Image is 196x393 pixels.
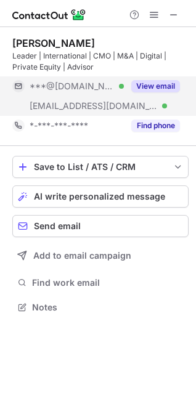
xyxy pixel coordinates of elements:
[12,7,86,22] img: ContactOut v5.3.10
[34,192,165,201] span: AI write personalized message
[32,302,184,313] span: Notes
[12,156,189,178] button: save-profile-one-click
[12,215,189,237] button: Send email
[131,120,180,132] button: Reveal Button
[12,51,189,73] div: Leader | International | CMO | M&A | Digital | Private Equity | Advisor
[12,37,95,49] div: [PERSON_NAME]
[131,80,180,92] button: Reveal Button
[34,162,167,172] div: Save to List / ATS / CRM
[30,100,158,111] span: [EMAIL_ADDRESS][DOMAIN_NAME]
[33,251,131,261] span: Add to email campaign
[34,221,81,231] span: Send email
[32,277,184,288] span: Find work email
[30,81,115,92] span: ***@[DOMAIN_NAME]
[12,245,189,267] button: Add to email campaign
[12,299,189,316] button: Notes
[12,274,189,291] button: Find work email
[12,185,189,208] button: AI write personalized message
